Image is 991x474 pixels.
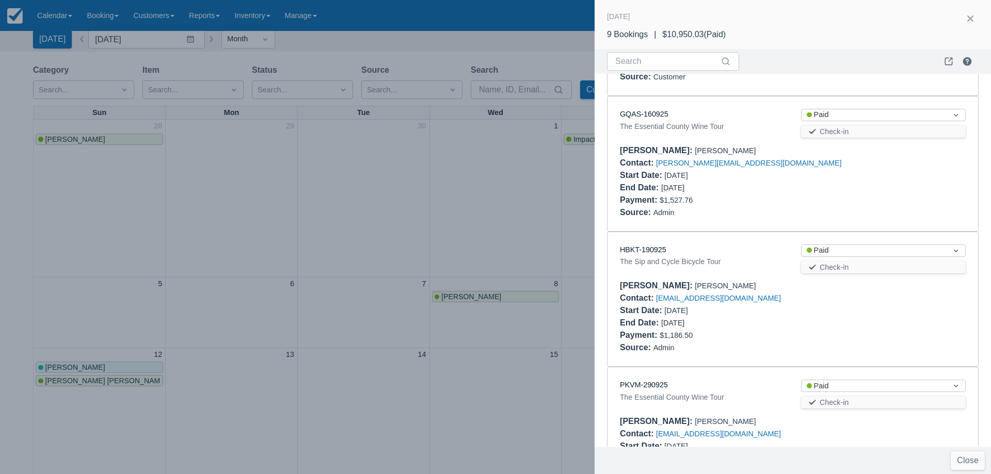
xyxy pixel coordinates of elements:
div: Source : [620,208,653,217]
div: Contact : [620,158,656,167]
div: | [648,28,662,41]
div: Paid [807,245,941,256]
div: [DATE] [620,317,785,329]
div: Admin [620,206,966,219]
div: The Essential County Wine Tour [620,120,785,133]
div: Paid [807,381,941,392]
div: [DATE] [620,182,785,194]
div: The Essential County Wine Tour [620,391,785,403]
div: 9 Bookings [607,28,648,41]
button: Check-in [801,261,966,273]
div: Admin [620,341,966,354]
div: [DATE] [620,440,785,452]
div: [PERSON_NAME] [620,144,966,157]
div: Source : [620,72,653,81]
div: End Date : [620,183,661,192]
div: [DATE] [607,10,630,23]
div: Start Date : [620,306,664,315]
button: Close [951,451,985,470]
input: Search [615,52,718,71]
div: Payment : [620,331,660,339]
div: Contact : [620,293,656,302]
div: Source : [620,343,653,352]
a: GQAS-160925 [620,110,668,118]
a: [PERSON_NAME][EMAIL_ADDRESS][DOMAIN_NAME] [656,159,841,167]
a: [EMAIL_ADDRESS][DOMAIN_NAME] [656,294,781,302]
div: $10,950.03 ( Paid ) [662,28,726,41]
a: PKVM-290925 [620,381,668,389]
a: [EMAIL_ADDRESS][DOMAIN_NAME] [656,430,781,438]
div: The Sip and Cycle Bicycle Tour [620,255,785,268]
button: Check-in [801,396,966,408]
span: Dropdown icon [951,110,961,120]
div: [DATE] [620,169,785,182]
div: [PERSON_NAME] : [620,417,695,426]
div: Customer [620,71,966,83]
div: Contact : [620,429,656,438]
div: Start Date : [620,171,664,179]
span: Dropdown icon [951,246,961,256]
div: [PERSON_NAME] : [620,281,695,290]
div: $1,527.76 [620,194,966,206]
div: Start Date : [620,442,664,450]
div: Payment : [620,195,660,204]
div: [PERSON_NAME] : [620,146,695,155]
button: Check-in [801,125,966,138]
div: End Date : [620,318,661,327]
div: Paid [807,109,941,121]
div: [PERSON_NAME] [620,415,966,428]
div: $1,186.50 [620,329,966,341]
div: [PERSON_NAME] [620,280,966,292]
span: Dropdown icon [951,381,961,391]
div: [DATE] [620,304,785,317]
a: HBKT-190925 [620,246,666,254]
